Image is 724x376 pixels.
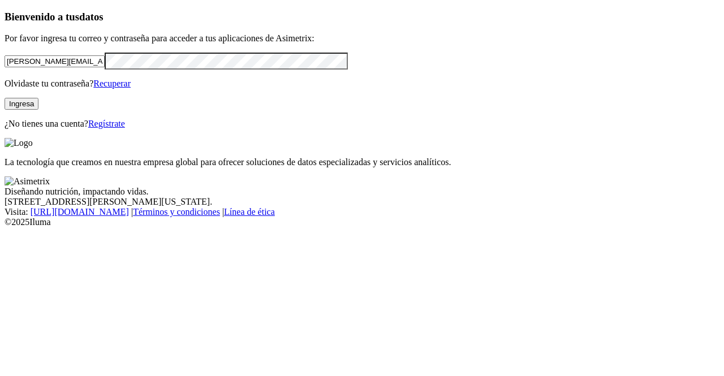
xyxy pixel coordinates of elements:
p: La tecnología que creamos en nuestra empresa global para ofrecer soluciones de datos especializad... [5,157,719,167]
p: Olvidaste tu contraseña? [5,79,719,89]
a: Recuperar [93,79,131,88]
img: Asimetrix [5,176,50,187]
button: Ingresa [5,98,38,110]
div: © 2025 Iluma [5,217,719,227]
a: Línea de ética [224,207,275,217]
div: Diseñando nutrición, impactando vidas. [5,187,719,197]
a: Regístrate [88,119,125,128]
a: [URL][DOMAIN_NAME] [31,207,129,217]
p: Por favor ingresa tu correo y contraseña para acceder a tus aplicaciones de Asimetrix: [5,33,719,44]
span: datos [79,11,104,23]
img: Logo [5,138,33,148]
p: ¿No tienes una cuenta? [5,119,719,129]
a: Términos y condiciones [133,207,220,217]
div: [STREET_ADDRESS][PERSON_NAME][US_STATE]. [5,197,719,207]
h3: Bienvenido a tus [5,11,719,23]
input: Tu correo [5,55,105,67]
div: Visita : | | [5,207,719,217]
